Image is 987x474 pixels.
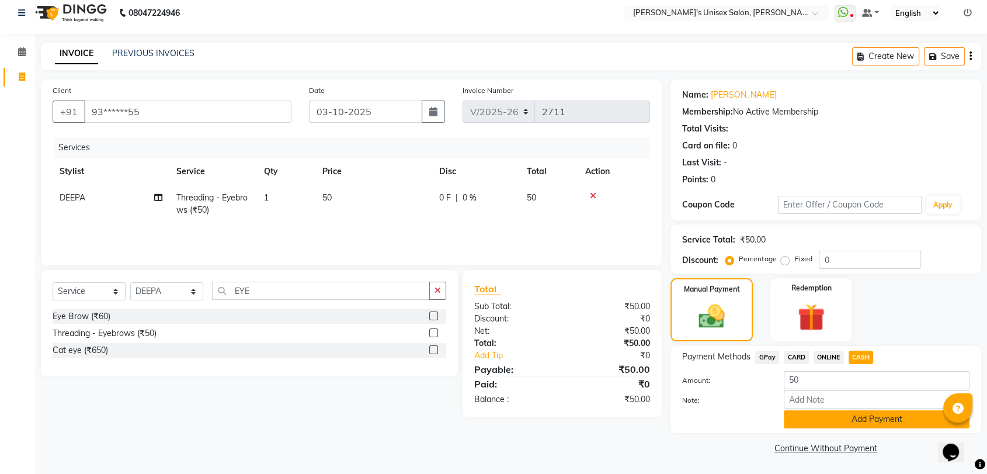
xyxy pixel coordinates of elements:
span: 1 [264,192,269,203]
span: ONLINE [814,351,844,364]
span: Payment Methods [682,351,750,363]
span: DEEPA [60,192,85,203]
input: Enter Offer / Coupon Code [778,196,922,214]
div: ₹50.00 [740,234,766,246]
input: Search or Scan [212,282,430,300]
div: Name: [682,89,708,101]
a: PREVIOUS INVOICES [112,48,194,58]
div: Total Visits: [682,123,728,135]
label: Fixed [794,254,812,264]
iframe: chat widget [938,427,975,462]
div: Net: [465,325,562,337]
button: Add Payment [784,410,969,428]
div: 0 [732,140,737,152]
span: 50 [527,192,536,203]
th: Action [578,158,650,185]
input: Amount [784,371,969,389]
a: Continue Without Payment [673,442,979,455]
span: 0 % [463,192,477,204]
a: [PERSON_NAME] [711,89,776,101]
div: 0 [711,174,715,186]
label: Date [309,85,325,96]
div: Total: [465,337,562,350]
div: ₹50.00 [562,300,659,313]
div: - [724,157,727,169]
a: INVOICE [55,43,98,64]
div: Coupon Code [682,199,778,211]
div: Threading - Eyebrows (₹50) [53,327,157,340]
div: Service Total: [682,234,735,246]
label: Manual Payment [684,284,740,295]
span: 50 [322,192,332,203]
div: ₹0 [562,313,659,325]
th: Price [315,158,432,185]
button: Apply [926,196,960,214]
input: Search by Name/Mobile/Email/Code [84,101,291,123]
div: Sub Total: [465,300,562,313]
div: Balance : [465,393,562,406]
input: Add Note [784,390,969,409]
div: Points: [682,174,708,186]
div: ₹50.00 [562,337,659,350]
img: _gift.svg [789,300,833,334]
div: ₹50.00 [562,362,659,376]
div: No Active Membership [682,106,969,118]
label: Client [53,85,71,96]
button: Create New [852,47,919,65]
th: Service [169,158,257,185]
div: ₹0 [578,350,659,362]
div: ₹50.00 [562,325,659,337]
img: _cash.svg [690,302,732,331]
div: Cat eye (₹650) [53,344,108,357]
div: Payable: [465,362,562,376]
div: ₹0 [562,377,659,391]
div: Last Visit: [682,157,721,169]
span: CARD [784,351,809,364]
span: | [456,192,458,204]
div: Eye Brow (₹60) [53,310,110,323]
div: ₹50.00 [562,393,659,406]
th: Disc [432,158,520,185]
label: Redemption [791,283,831,293]
th: Stylist [53,158,169,185]
span: 0 F [439,192,451,204]
span: Threading - Eyebrows (₹50) [176,192,248,215]
div: Services [54,137,659,158]
div: Membership: [682,106,733,118]
div: Discount: [682,254,718,267]
span: GPay [755,351,779,364]
div: Card on file: [682,140,730,152]
a: Add Tip [465,350,578,362]
span: Total [474,283,501,295]
span: CASH [849,351,874,364]
label: Percentage [739,254,776,264]
th: Qty [257,158,315,185]
div: Discount: [465,313,562,325]
label: Invoice Number [463,85,513,96]
label: Note: [673,395,775,406]
th: Total [520,158,578,185]
label: Amount: [673,375,775,386]
div: Paid: [465,377,562,391]
button: +91 [53,101,85,123]
button: Save [924,47,965,65]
